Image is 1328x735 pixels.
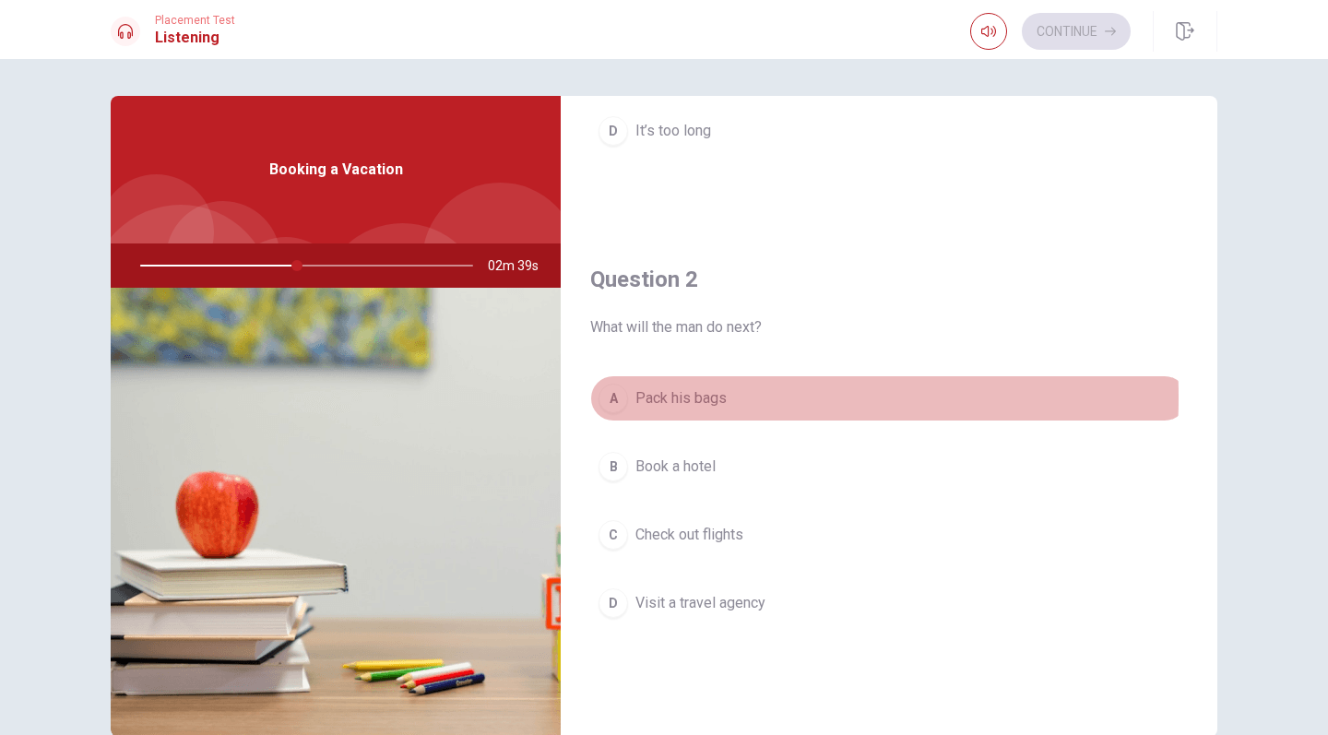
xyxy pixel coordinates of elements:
div: D [599,116,628,146]
span: What will the man do next? [590,316,1188,338]
div: D [599,588,628,618]
span: Check out flights [635,524,743,546]
span: Booking a Vacation [269,159,403,181]
button: DIt’s too long [590,108,1188,154]
h1: Listening [155,27,235,49]
h4: Question 2 [590,265,1188,294]
span: Placement Test [155,14,235,27]
button: BBook a hotel [590,444,1188,490]
span: 02m 39s [488,243,553,288]
div: A [599,384,628,413]
button: APack his bags [590,375,1188,421]
span: Visit a travel agency [635,592,765,614]
div: C [599,520,628,550]
span: Pack his bags [635,387,727,409]
div: B [599,452,628,481]
button: CCheck out flights [590,512,1188,558]
span: It’s too long [635,120,711,142]
button: DVisit a travel agency [590,580,1188,626]
span: Book a hotel [635,456,716,478]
